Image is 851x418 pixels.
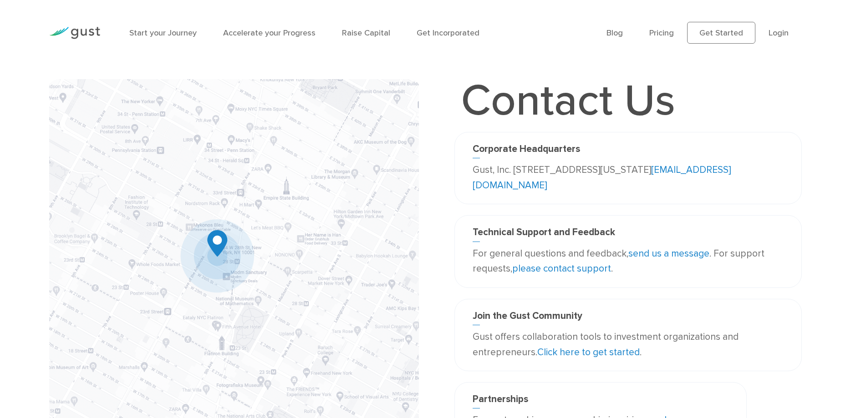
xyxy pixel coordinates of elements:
[473,329,784,360] p: Gust offers collaboration tools to investment organizations and entrepreneurs. .
[512,263,611,274] a: please contact support
[473,164,731,191] a: [EMAIL_ADDRESS][DOMAIN_NAME]
[473,246,784,277] p: For general questions and feedback, . For support requests, .
[417,28,479,38] a: Get Incorporated
[769,28,789,38] a: Login
[473,162,784,193] p: Gust, Inc. [STREET_ADDRESS][US_STATE]
[454,79,682,123] h1: Contact Us
[473,143,784,158] h3: Corporate Headquarters
[473,227,784,242] h3: Technical Support and Feedback
[537,347,640,358] a: Click here to get started
[687,22,755,44] a: Get Started
[473,393,729,408] h3: Partnerships
[606,28,623,38] a: Blog
[628,248,709,259] a: send us a message
[129,28,197,38] a: Start your Journey
[649,28,674,38] a: Pricing
[49,27,100,39] img: Gust Logo
[473,310,784,325] h3: Join the Gust Community
[342,28,390,38] a: Raise Capital
[223,28,316,38] a: Accelerate your Progress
